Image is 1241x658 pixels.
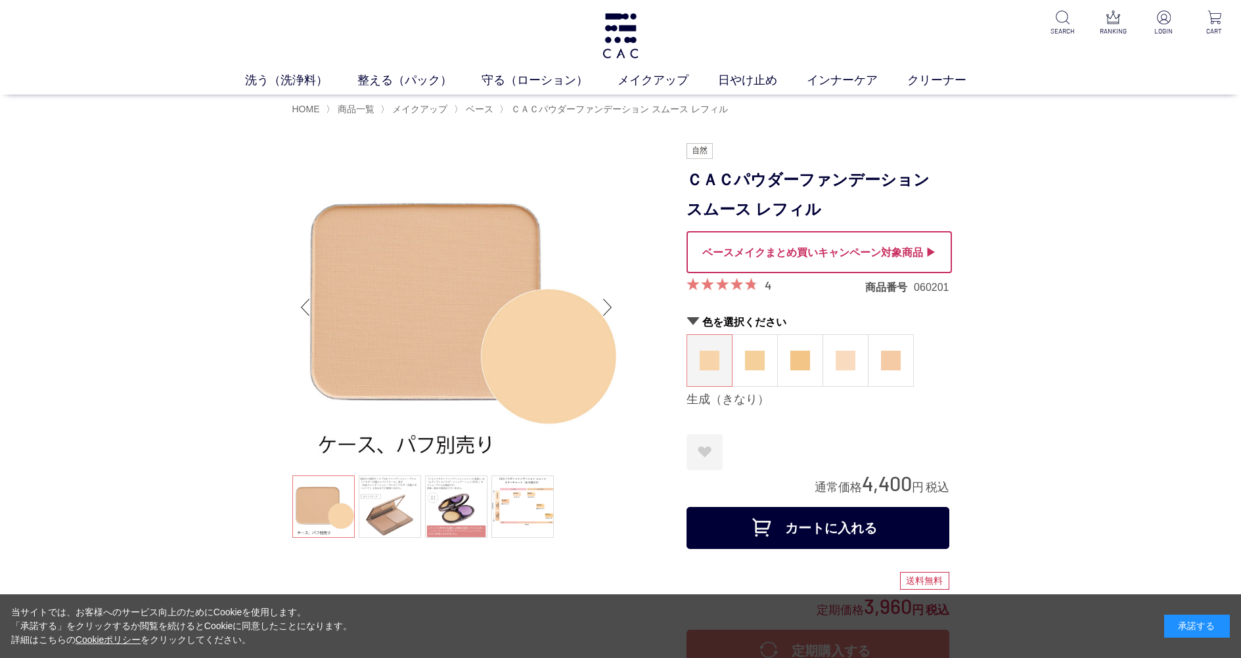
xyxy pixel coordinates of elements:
[511,104,728,114] span: ＣＡＣパウダーファンデーション スムース レフィル
[815,481,862,494] span: 通常価格
[823,334,869,387] dl: 桜（さくら）
[326,103,378,116] li: 〉
[777,334,823,387] dl: 小麦（こむぎ）
[338,104,374,114] span: 商品一覧
[292,281,319,334] div: Previous slide
[733,335,777,386] a: 蜂蜜（はちみつ）
[836,351,855,370] img: 桜（さくら）
[1148,11,1180,36] a: LOGIN
[454,103,497,116] li: 〉
[687,507,949,549] button: カートに入れる
[1097,11,1129,36] a: RANKING
[687,434,723,470] a: お気に入りに登録する
[700,351,719,370] img: 生成（きなり）
[765,278,771,292] a: 4
[392,104,447,114] span: メイクアップ
[862,471,912,495] span: 4,400
[335,104,374,114] a: 商品一覧
[900,572,949,590] div: 送料無料
[1148,26,1180,36] p: LOGIN
[1097,26,1129,36] p: RANKING
[687,315,949,329] h2: 色を選択ください
[914,280,949,294] dd: 060201
[292,104,320,114] a: HOME
[807,72,907,89] a: インナーケア
[865,280,914,294] dt: 商品番号
[881,351,901,370] img: 薄紅（うすべに）
[1198,26,1230,36] p: CART
[292,143,621,472] img: ＣＡＣパウダーファンデーション スムース レフィル 生成（きなり）
[778,335,823,386] a: 小麦（こむぎ）
[466,104,493,114] span: ベース
[745,351,765,370] img: 蜂蜜（はちみつ）
[618,72,718,89] a: メイクアップ
[687,392,949,408] div: 生成（きなり）
[508,104,728,114] a: ＣＡＣパウダーファンデーション スムース レフィル
[718,72,807,89] a: 日やけ止め
[11,605,353,647] div: 当サイトでは、お客様へのサービス向上のためにCookieを使用します。 「承諾する」をクリックするか閲覧を続けるとCookieに同意したことになります。 詳細はこちらの をクリックしてください。
[1047,11,1079,36] a: SEARCH
[357,72,482,89] a: 整える（パック）
[912,481,924,494] span: 円
[823,335,868,386] a: 桜（さくら）
[1164,615,1230,638] div: 承諾する
[390,104,447,114] a: メイクアップ
[499,103,731,116] li: 〉
[868,334,914,387] dl: 薄紅（うすべに）
[1198,11,1230,36] a: CART
[463,104,493,114] a: ベース
[732,334,778,387] dl: 蜂蜜（はちみつ）
[380,103,451,116] li: 〉
[869,335,913,386] a: 薄紅（うすべに）
[600,13,640,58] img: logo
[907,72,996,89] a: クリーナー
[864,594,912,618] span: 3,960
[687,334,733,387] dl: 生成（きなり）
[482,72,618,89] a: 守る（ローション）
[926,481,949,494] span: 税込
[76,634,141,645] a: Cookieポリシー
[595,281,621,334] div: Next slide
[1047,26,1079,36] p: SEARCH
[245,72,357,89] a: 洗う（洗浄料）
[687,143,713,159] img: 自然
[687,165,949,225] h1: ＣＡＣパウダーファンデーション スムース レフィル
[790,351,810,370] img: 小麦（こむぎ）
